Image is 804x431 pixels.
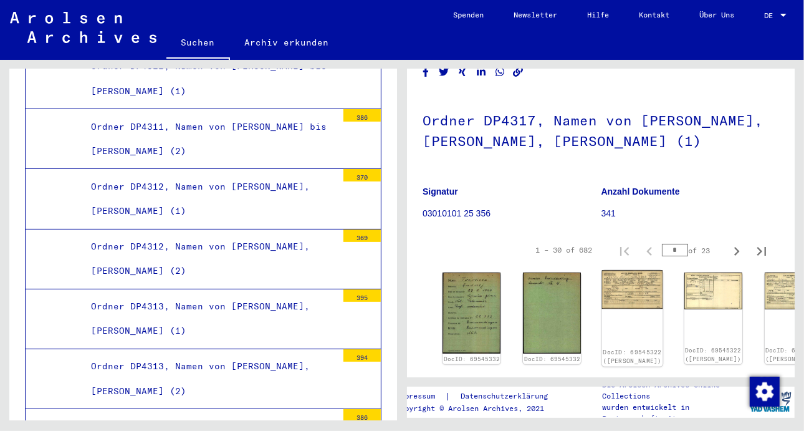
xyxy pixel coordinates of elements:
p: 03010101 25 356 [423,207,601,220]
div: Ordner DP4312, Namen von [PERSON_NAME], [PERSON_NAME] (2) [82,235,337,283]
button: First page [612,238,637,263]
b: Anzahl Dokumente [601,186,680,196]
div: 370 [343,169,381,182]
div: | [396,390,563,403]
img: 001.jpg [602,271,663,309]
a: Suchen [166,27,230,60]
a: Impressum [396,390,445,403]
a: DocID: 69545332 [444,356,500,362]
img: 001.jpg [443,273,500,354]
div: 386 [343,409,381,422]
button: Share on Twitter [438,64,451,80]
button: Share on Xing [456,64,469,80]
div: Ordner DP4312, Namen von [PERSON_NAME], [PERSON_NAME] (1) [82,175,337,223]
button: Last page [749,238,774,263]
div: 386 [343,109,381,122]
div: 394 [343,349,381,362]
div: of 23 [662,245,724,256]
button: Previous page [637,238,662,263]
div: 395 [343,289,381,302]
button: Share on LinkedIn [475,64,488,80]
div: Ordner DP4311, Namen von [PERSON_NAME] bis [PERSON_NAME] (1) [82,54,337,103]
img: 002.jpg [684,273,742,309]
div: Ordner DP4311, Namen von [PERSON_NAME] bis [PERSON_NAME] (2) [82,115,337,163]
img: Arolsen_neg.svg [10,12,156,43]
a: DocID: 69545322 ([PERSON_NAME]) [685,347,741,362]
a: DocID: 69545322 ([PERSON_NAME]) [603,349,663,365]
a: Archiv erkunden [230,27,344,57]
img: yv_logo.png [747,386,794,417]
p: wurden entwickelt in Partnerschaft mit [603,402,747,424]
span: DE [764,11,778,20]
button: Share on Facebook [419,64,433,80]
button: Share on WhatsApp [494,64,507,80]
p: Die Arolsen Archives Online-Collections [603,379,747,402]
img: Zustimmung ändern [750,377,780,407]
div: 1 – 30 of 682 [535,245,592,256]
a: Datenschutzerklärung [451,390,563,403]
div: Zustimmung ändern [749,376,779,406]
b: Signatur [423,186,458,196]
h1: Ordner DP4317, Namen von [PERSON_NAME], [PERSON_NAME], [PERSON_NAME] (1) [423,92,779,167]
button: Next page [724,238,749,263]
p: Copyright © Arolsen Archives, 2021 [396,403,563,414]
div: 369 [343,230,381,242]
img: 002.jpg [523,273,581,354]
a: DocID: 69545332 [524,356,580,362]
div: Ordner DP4313, Namen von [PERSON_NAME], [PERSON_NAME] (1) [82,294,337,343]
div: Ordner DP4313, Namen von [PERSON_NAME], [PERSON_NAME] (2) [82,354,337,403]
button: Copy link [512,64,525,80]
p: 341 [601,207,780,220]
